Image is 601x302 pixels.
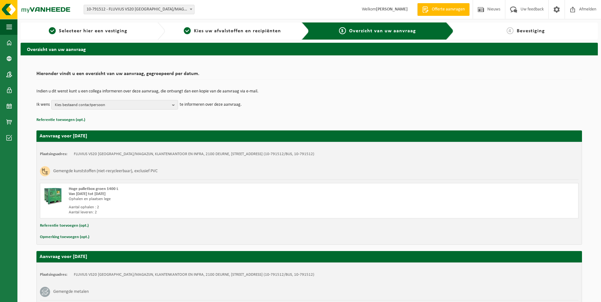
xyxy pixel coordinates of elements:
p: te informeren over deze aanvraag. [180,100,242,110]
strong: Aanvraag voor [DATE] [40,134,87,139]
span: Offerte aanvragen [430,6,466,13]
button: Referentie toevoegen (opt.) [40,222,89,230]
p: Indien u dit wenst kunt u een collega informeren over deze aanvraag, die ontvangt dan een kopie v... [36,89,582,94]
div: Aantal leveren: 2 [69,210,335,215]
strong: Plaatsingsadres: [40,152,67,156]
span: Bevestiging [517,28,545,34]
td: FLUVIUS VS20 [GEOGRAPHIC_DATA]/MAGAZIJN, KLANTENKANTOOR EN INFRA, 2100 DEURNE, [STREET_ADDRESS] (... [74,152,314,157]
a: 1Selecteer hier een vestiging [24,27,152,35]
span: 1 [49,27,56,34]
button: Referentie toevoegen (opt.) [36,116,85,124]
a: 2Kies uw afvalstoffen en recipiënten [168,27,297,35]
span: Hoge palletbox groen 1400 L [69,187,118,191]
span: Selecteer hier een vestiging [59,28,127,34]
h2: Hieronder vindt u een overzicht van uw aanvraag, gegroepeerd per datum. [36,71,582,80]
a: Offerte aanvragen [417,3,470,16]
h3: Gemengde metalen [53,287,89,297]
span: Kies uw afvalstoffen en recipiënten [194,28,281,34]
p: Ik wens [36,100,50,110]
span: 4 [507,27,514,34]
strong: Plaatsingsadres: [40,273,67,277]
span: 10-791512 - FLUVIUS VS20 ANTWERPEN/MAGAZIJN, KLANTENKANTOOR EN INFRA - DEURNE [84,5,194,14]
strong: Van [DATE] tot [DATE] [69,192,105,196]
span: 3 [339,27,346,34]
button: Opmerking toevoegen (opt.) [40,233,89,241]
span: Overzicht van uw aanvraag [349,28,416,34]
span: Kies bestaand contactpersoon [55,100,169,110]
iframe: chat widget [3,288,106,302]
button: Kies bestaand contactpersoon [51,100,178,110]
div: Ophalen en plaatsen lege [69,197,335,202]
div: Aantal ophalen : 2 [69,205,335,210]
h2: Overzicht van uw aanvraag [21,43,598,55]
img: PB-HB-1400-HPE-GN-01.png [43,186,62,205]
strong: Aanvraag voor [DATE] [40,254,87,259]
h3: Gemengde kunststoffen (niet-recycleerbaar), exclusief PVC [53,166,157,176]
span: 2 [184,27,191,34]
td: FLUVIUS VS20 [GEOGRAPHIC_DATA]/MAGAZIJN, KLANTENKANTOOR EN INFRA, 2100 DEURNE, [STREET_ADDRESS] (... [74,272,314,277]
strong: [PERSON_NAME] [376,7,408,12]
